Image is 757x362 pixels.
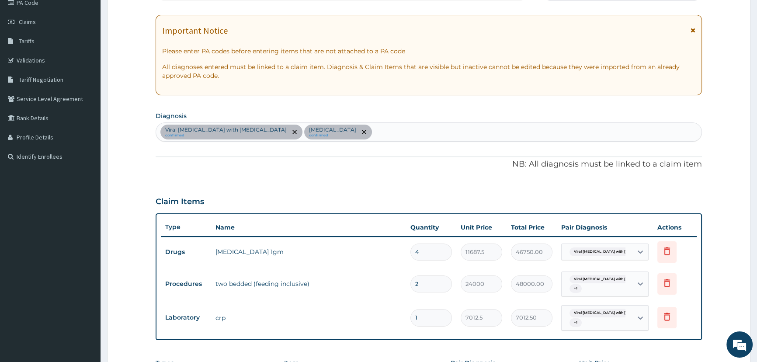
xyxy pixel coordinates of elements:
label: Diagnosis [156,111,187,120]
th: Unit Price [456,219,507,236]
span: Viral [MEDICAL_DATA] with [MEDICAL_DATA] [569,275,661,284]
td: crp [211,309,406,327]
td: Procedures [161,276,211,292]
th: Quantity [406,219,456,236]
span: remove selection option [291,128,299,136]
span: Tariffs [19,37,35,45]
textarea: Type your message and hit 'Enter' [4,239,167,269]
span: Tariff Negotiation [19,76,63,84]
td: Drugs [161,244,211,260]
small: confirmed [165,133,287,138]
small: confirmed [309,133,356,138]
td: [MEDICAL_DATA] 1gm [211,243,406,261]
span: remove selection option [360,128,368,136]
span: We're online! [51,110,121,198]
div: Chat with us now [45,49,147,60]
p: All diagnoses entered must be linked to a claim item. Diagnosis & Claim Items that are visible bu... [162,63,695,80]
p: NB: All diagnosis must be linked to a claim item [156,159,702,170]
img: d_794563401_company_1708531726252_794563401 [16,44,35,66]
th: Name [211,219,406,236]
p: Please enter PA codes before entering items that are not attached to a PA code [162,47,695,56]
th: Actions [653,219,697,236]
h1: Important Notice [162,26,228,35]
span: + 1 [569,284,582,293]
p: Viral [MEDICAL_DATA] with [MEDICAL_DATA] [165,126,287,133]
span: Viral [MEDICAL_DATA] with [MEDICAL_DATA] [569,309,661,317]
p: [MEDICAL_DATA] [309,126,356,133]
span: Claims [19,18,36,26]
th: Type [161,219,211,235]
th: Total Price [507,219,557,236]
td: two bedded (feeding inclusive) [211,275,406,292]
td: Laboratory [161,310,211,326]
span: + 1 [569,318,582,327]
div: Minimize live chat window [143,4,164,25]
th: Pair Diagnosis [557,219,653,236]
h3: Claim Items [156,197,204,207]
span: Viral [MEDICAL_DATA] with [MEDICAL_DATA] [569,247,661,256]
